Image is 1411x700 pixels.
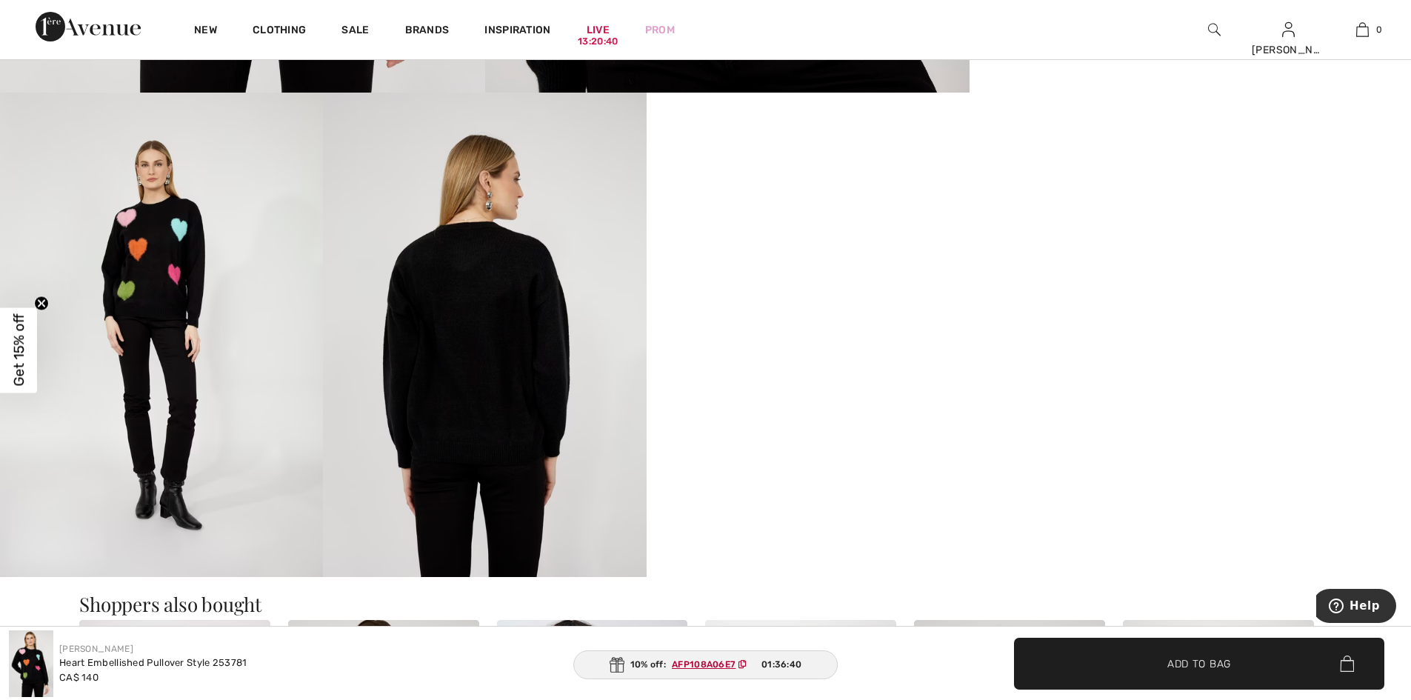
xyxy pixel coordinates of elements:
button: Close teaser [34,296,49,310]
a: Prom [645,22,675,38]
video: Your browser does not support the video tag. [647,93,970,254]
img: search the website [1208,21,1221,39]
a: Sale [341,24,369,39]
a: Brands [405,24,450,39]
a: Clothing [253,24,306,39]
img: Gift.svg [610,657,624,673]
div: [PERSON_NAME] [1252,42,1324,58]
span: Add to Bag [1167,656,1231,671]
button: Add to Bag [1014,638,1384,690]
span: Get 15% off [10,314,27,387]
a: Sign In [1282,22,1295,36]
img: Heart Embellished Pullover Style 253781 [9,630,53,697]
span: Inspiration [484,24,550,39]
span: CA$ 140 [59,672,99,683]
div: 13:20:40 [578,35,618,49]
a: Live13:20:40 [587,22,610,38]
img: My Info [1282,21,1295,39]
span: 01:36:40 [761,658,801,671]
a: [PERSON_NAME] [59,644,133,654]
ins: AFP108A06E7 [672,659,735,670]
img: My Bag [1356,21,1369,39]
div: 10% off: [573,650,838,679]
span: 0 [1376,23,1382,36]
div: Heart Embellished Pullover Style 253781 [59,656,247,670]
img: 1ère Avenue [36,12,141,41]
iframe: Opens a widget where you can find more information [1316,589,1396,626]
h3: Shoppers also bought [79,595,1332,614]
img: Bag.svg [1340,656,1354,672]
img: Heart Embellished Pullover Style 253781. 4 [323,93,646,577]
a: 0 [1326,21,1398,39]
a: New [194,24,217,39]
